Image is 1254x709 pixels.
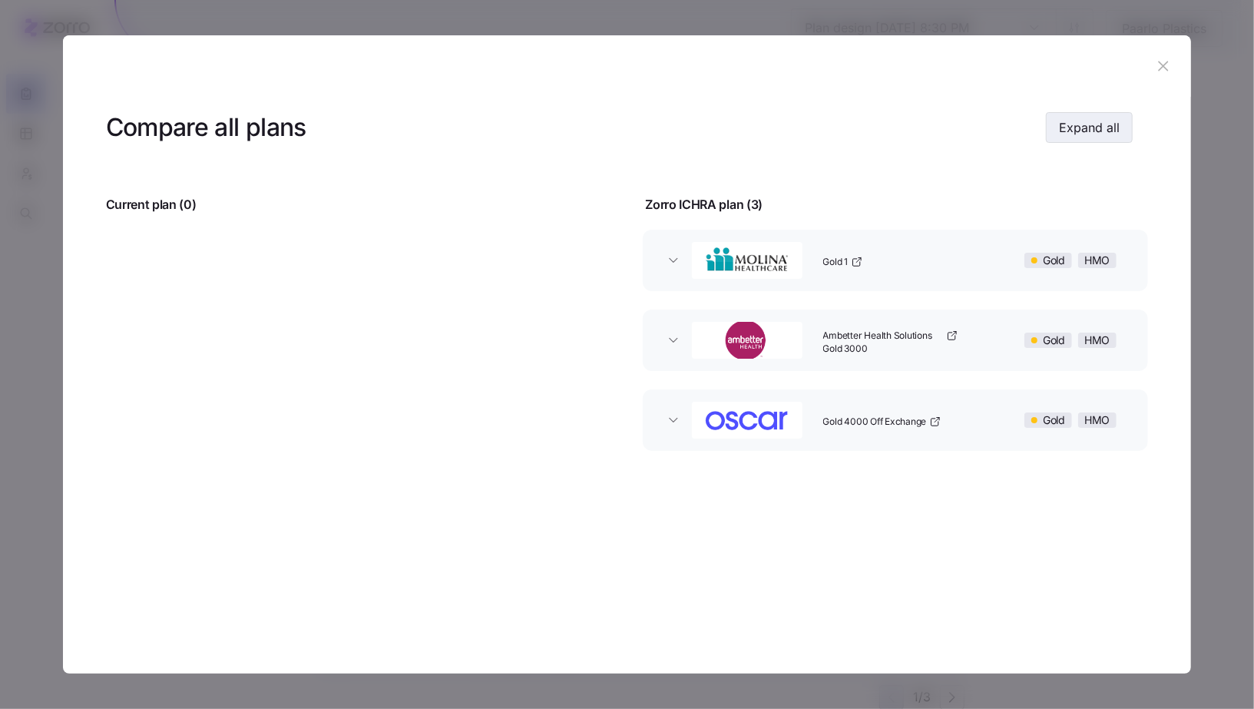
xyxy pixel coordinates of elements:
span: Current plan ( 0 ) [106,195,197,214]
span: Gold 4000 Off Exchange [823,416,927,429]
button: Expand all [1046,112,1133,143]
span: HMO [1085,333,1110,347]
img: Molina [693,240,801,280]
span: Gold [1044,413,1065,427]
span: Gold [1044,333,1065,347]
img: Oscar [693,400,801,440]
span: Zorro ICHRA plan ( 3 ) [646,195,763,214]
button: MolinaGold 1GoldHMO [643,230,1149,291]
h3: Compare all plans [106,111,306,145]
span: Expand all [1059,118,1120,137]
img: Ambetter [693,320,801,360]
span: HMO [1085,413,1110,427]
span: Gold [1044,253,1065,267]
span: HMO [1085,253,1110,267]
button: OscarGold 4000 Off ExchangeGoldHMO [643,389,1149,451]
a: Ambetter Health Solutions Gold 3000 [823,330,958,356]
a: Gold 1 [823,256,864,269]
button: AmbetterAmbetter Health Solutions Gold 3000GoldHMO [643,310,1149,371]
span: Gold 1 [823,256,849,269]
span: Ambetter Health Solutions Gold 3000 [823,330,943,356]
a: Gold 4000 Off Exchange [823,416,942,429]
